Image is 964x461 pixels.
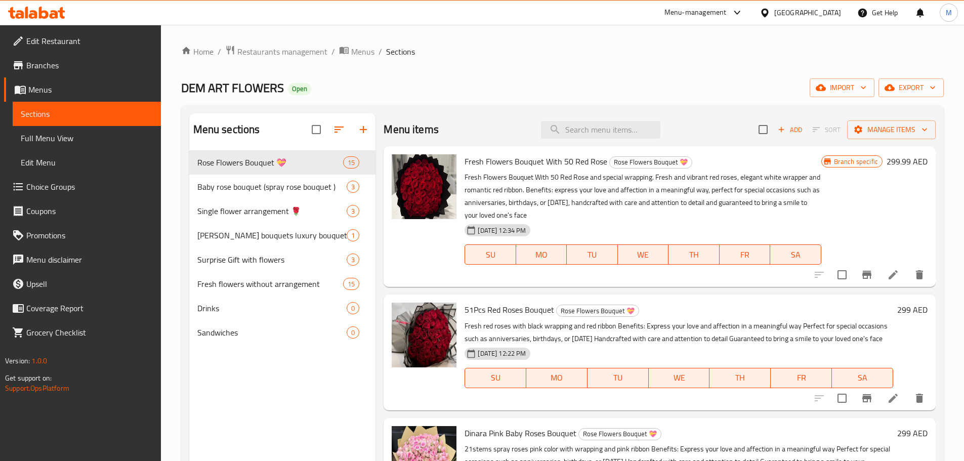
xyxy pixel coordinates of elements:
span: Coverage Report [26,302,153,314]
div: items [343,278,359,290]
span: SA [774,247,817,262]
div: [GEOGRAPHIC_DATA] [774,7,841,18]
div: Sandwiches [197,326,347,339]
span: TH [673,247,716,262]
span: Edit Restaurant [26,35,153,47]
span: M [946,7,952,18]
span: Dinara Pink Baby Roses Bouquet [465,426,576,441]
a: Edit menu item [887,269,899,281]
h6: 299 AED [897,303,928,317]
div: Rose Flowers Bouquet 💝15 [189,150,376,175]
button: SA [770,244,821,265]
span: Version: [5,354,30,367]
button: Branch-specific-item [855,386,879,410]
span: Choice Groups [26,181,153,193]
span: 15 [344,279,359,289]
span: Menu disclaimer [26,254,153,266]
div: Rose Flowers Bouquet 💝 [609,156,692,169]
span: Baby rose bouquet (spray rose bouquet ) [197,181,347,193]
a: Promotions [4,223,161,247]
span: DEM ART FLOWERS [181,76,284,99]
a: Menus [4,77,161,102]
button: MO [516,244,567,265]
span: Single flower arrangement 🌹 [197,205,347,217]
button: delete [907,386,932,410]
div: Rose Flowers Bouquet 💝 [556,305,639,317]
span: TU [571,247,614,262]
button: TU [588,368,649,388]
span: 3 [347,206,359,216]
a: Coupons [4,199,161,223]
span: Coupons [26,205,153,217]
button: SU [465,368,526,388]
button: SU [465,244,516,265]
span: Add item [774,122,806,138]
span: Rose Flowers Bouquet 💝 [610,156,692,168]
a: Edit menu item [887,392,899,404]
a: Branches [4,53,161,77]
span: 51Pcs Red Roses Bouquet [465,302,554,317]
div: Surprise Gift with flowers3 [189,247,376,272]
span: Sort sections [327,117,351,142]
span: Rose Flowers Bouquet 💝 [579,428,661,440]
h6: 299.99 AED [887,154,928,169]
div: [PERSON_NAME] bouquets luxury bouquets1 [189,223,376,247]
div: items [343,156,359,169]
span: Sections [21,108,153,120]
span: Rose Flowers Bouquet 💝 [197,156,344,169]
button: Add [774,122,806,138]
span: Restaurants management [237,46,327,58]
a: Upsell [4,272,161,296]
span: Select section [752,119,774,140]
span: 15 [344,158,359,167]
button: FR [771,368,832,388]
span: MO [530,370,583,385]
span: FR [724,247,767,262]
h2: Menu items [384,122,439,137]
span: export [887,81,936,94]
a: Edit Restaurant [4,29,161,53]
span: [PERSON_NAME] bouquets luxury bouquets [197,229,347,241]
div: Sandwiches0 [189,320,376,345]
img: 51Pcs Red Roses Bouquet [392,303,456,367]
span: Manage items [855,123,928,136]
div: Open [288,83,311,95]
span: Select to update [831,388,853,409]
div: Menu-management [664,7,727,19]
span: Sections [386,46,415,58]
div: Drinks [197,302,347,314]
div: Baby rose bouquet (spray rose bouquet )3 [189,175,376,199]
div: items [347,205,359,217]
div: items [347,326,359,339]
button: TH [709,368,771,388]
span: 3 [347,255,359,265]
span: Branch specific [830,157,882,166]
span: 0 [347,328,359,338]
div: Single flower arrangement 🌹3 [189,199,376,223]
a: Menu disclaimer [4,247,161,272]
button: Manage items [847,120,936,139]
div: Surprise Gift with flowers [197,254,347,266]
span: Select to update [831,264,853,285]
div: Fresh flowers without arrangement15 [189,272,376,296]
span: 3 [347,182,359,192]
a: Menus [339,45,374,58]
span: Open [288,85,311,93]
span: Add [776,124,804,136]
nav: Menu sections [189,146,376,349]
span: Upsell [26,278,153,290]
button: TH [668,244,720,265]
a: Restaurants management [225,45,327,58]
input: search [541,121,660,139]
button: import [810,78,874,97]
a: Grocery Checklist [4,320,161,345]
span: Fresh Flowers Bouquet With 50 Red Rose [465,154,607,169]
a: Support.OpsPlatform [5,382,69,395]
li: / [331,46,335,58]
button: WE [618,244,669,265]
img: Fresh Flowers Bouquet With 50 Red Rose [392,154,456,219]
span: [DATE] 12:22 PM [474,349,530,358]
span: Menus [351,46,374,58]
p: Fresh Flowers Bouquet With 50 Red Rose and special wrapping. Fresh and vibrant red roses, elegant... [465,171,821,222]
